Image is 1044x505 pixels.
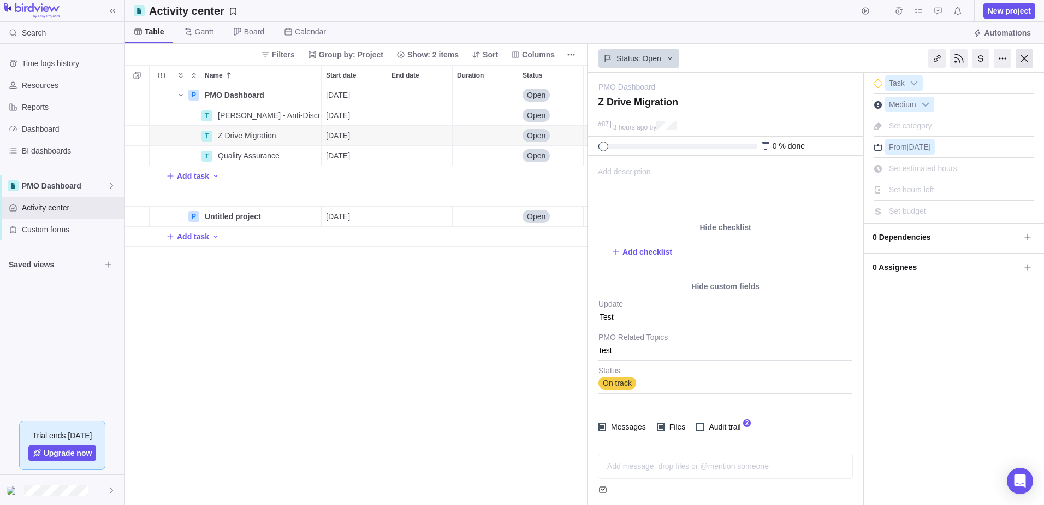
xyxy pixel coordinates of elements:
[200,85,321,105] div: PMO Dashboard
[584,85,649,105] div: 7
[616,53,661,64] span: Status: Open
[930,8,946,17] a: Approval requests
[886,97,920,113] span: Medium
[563,47,579,62] span: More actions
[873,258,1020,277] span: 0 Assignees
[22,145,120,156] span: BI dashboards
[201,110,212,121] div: T
[174,146,322,166] div: Name
[523,70,543,81] span: Status
[22,180,107,191] span: PMO Dashboard
[211,229,220,244] span: Add activity
[326,211,350,222] span: [DATE]
[188,211,199,222] div: P
[4,3,60,19] img: logo
[453,66,518,85] div: Duration
[584,126,649,146] div: ID
[518,186,584,207] div: Status
[527,110,545,121] span: Open
[174,105,322,126] div: Name
[704,419,743,434] span: Audit trail
[527,150,545,161] span: Open
[218,150,280,161] span: Quality Assurance
[911,8,926,17] a: My assignments
[889,185,934,194] span: Set hours left
[928,49,946,68] div: Copy link
[200,66,321,85] div: Name
[988,5,1031,16] span: New project
[598,121,609,128] div: #87
[518,105,583,125] div: Open
[387,85,453,105] div: End date
[889,164,957,173] span: Set estimated hours
[387,105,453,126] div: End date
[272,49,295,60] span: Filters
[522,49,555,60] span: Columns
[326,110,350,121] span: [DATE]
[125,85,588,505] div: grid
[950,8,965,17] a: Notifications
[28,445,97,461] a: Upgrade now
[205,70,223,81] span: Name
[304,47,388,62] span: Group by: Project
[387,66,452,85] div: End date
[125,166,824,186] div: Add New
[453,105,518,126] div: Duration
[598,300,852,327] textarea: Update
[22,202,120,213] span: Activity center
[213,126,321,145] div: Z Drive Migration
[7,484,20,497] div: Sepideh Ghayoumi
[588,278,863,295] div: Hide custom fields
[950,3,965,19] span: Notifications
[1007,468,1033,494] div: Open Intercom Messenger
[166,229,209,244] span: Add task
[518,85,583,105] div: Open
[218,130,276,141] span: Z Drive Migration
[322,105,387,126] div: Start date
[195,26,213,37] span: Gantt
[295,26,326,37] span: Calendar
[518,207,583,226] div: Open
[22,102,120,113] span: Reports
[518,126,583,145] div: Open
[322,186,387,207] div: Start date
[518,146,584,166] div: Status
[889,121,932,130] span: Set category
[950,49,968,68] div: Follow
[149,3,224,19] h2: Activity center
[911,3,926,19] span: My assignments
[145,26,164,37] span: Table
[584,85,649,105] div: ID
[129,68,145,83] span: Selection mode
[150,85,174,105] div: Trouble indication
[584,146,649,166] div: 88
[322,85,387,105] div: Start date
[391,70,419,81] span: End date
[885,75,923,91] div: Task
[174,68,187,83] span: Expand
[326,130,350,141] span: [DATE]
[257,47,299,62] span: Filters
[969,25,1035,40] span: Automations
[22,58,120,69] span: Time logs history
[150,186,174,207] div: Trouble indication
[100,257,116,272] span: Browse views
[773,142,777,150] span: 0
[177,171,209,181] span: Add task
[326,70,356,81] span: Start date
[9,259,100,270] span: Saved views
[145,3,242,19] span: Save your current layout and filters as a View
[889,207,926,215] span: Set budget
[518,66,583,85] div: Status
[984,27,1031,38] span: Automations
[218,110,321,121] span: [PERSON_NAME] - Anti-Discrimination, Equity and Reconciliation (1)
[166,168,209,184] span: Add task
[527,211,545,222] span: Open
[150,105,174,126] div: Trouble indication
[407,49,459,60] span: Show: 2 items
[188,90,199,101] div: P
[213,146,321,166] div: Quality Assurance
[972,49,989,68] div: Billing
[518,126,584,146] div: Status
